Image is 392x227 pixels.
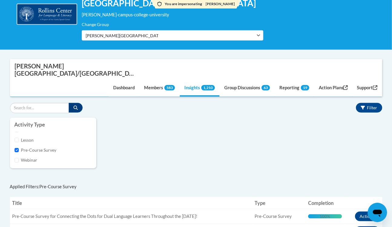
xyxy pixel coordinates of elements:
[164,85,175,90] span: 583
[69,103,83,113] button: Search
[367,105,377,110] span: Filter
[15,62,136,77] div: [PERSON_NAME][GEOGRAPHIC_DATA]/[GEOGRAPHIC_DATA]
[21,147,92,153] label: Pre-Course Survey
[21,137,92,143] label: Lesson
[10,103,69,113] input: Search
[10,183,382,190] div: Applied Filters:
[356,103,382,113] button: Filter
[82,12,263,18] div: [PERSON_NAME]-campus-college-university
[140,80,180,97] a: Members583
[353,80,382,97] a: Support
[308,214,342,219] div: Your progress
[368,203,387,222] iframe: Button to launch messaging window
[314,80,352,97] a: Action Plans
[82,30,263,41] button: [PERSON_NAME][GEOGRAPHIC_DATA]/[GEOGRAPHIC_DATA]
[262,85,270,90] span: 63
[40,184,77,189] span: Pre-Course Survey
[180,80,219,97] a: Insights1,210
[82,21,109,28] label: Change Group
[15,121,92,129] h4: Activity Type
[201,85,215,90] span: 1,210
[306,197,344,209] th: Completion
[220,80,275,97] a: Group Discussions63
[255,214,292,219] span: Pre-Course Survey
[109,80,139,97] a: Dashboard
[86,32,158,39] span: [PERSON_NAME][GEOGRAPHIC_DATA]/[GEOGRAPHIC_DATA]
[355,212,380,221] button: Action
[275,80,314,97] a: Reporting19
[320,214,330,219] div: 100%
[21,157,92,163] label: Webinar
[301,85,309,90] span: 19
[12,214,198,219] span: Pre-Course Survey for Connecting the Dots for Dual Language Learners Throughout the [DATE]!
[252,197,306,209] th: Type
[10,197,252,209] th: Title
